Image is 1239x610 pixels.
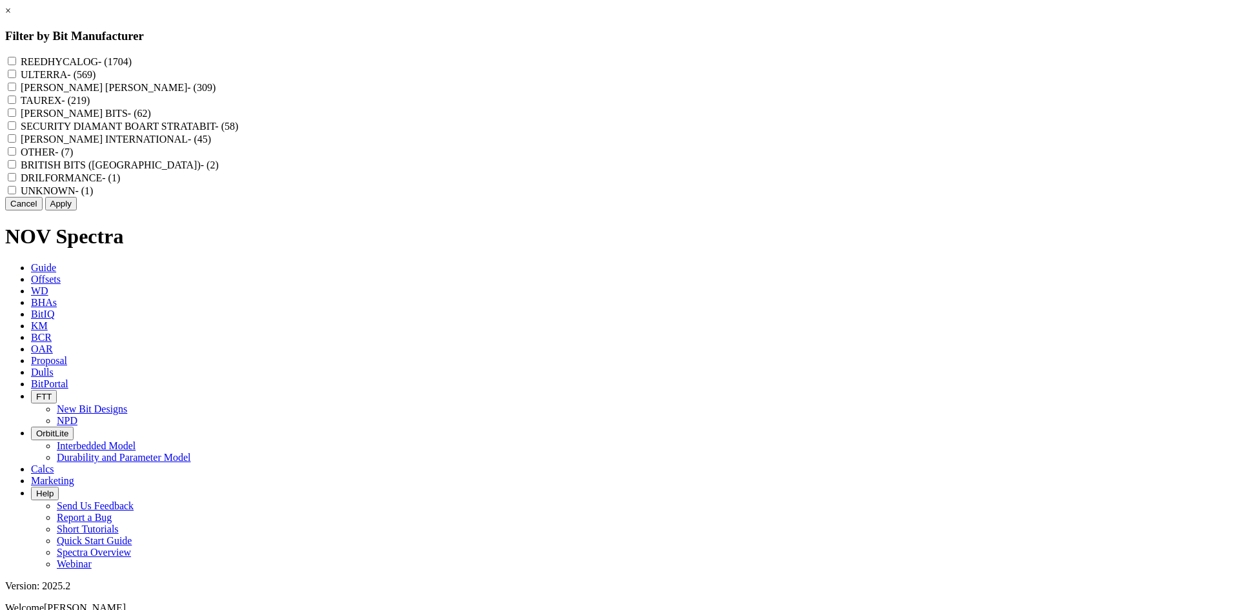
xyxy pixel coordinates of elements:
span: - (7) [55,147,73,158]
span: BitIQ [31,309,54,320]
a: New Bit Designs [57,403,127,414]
a: Interbedded Model [57,440,136,451]
span: Dulls [31,367,54,378]
a: NPD [57,415,77,426]
label: [PERSON_NAME] BITS [21,108,151,119]
a: Webinar [57,558,92,569]
span: BHAs [31,297,57,308]
span: Offsets [31,274,61,285]
span: WD [31,285,48,296]
span: - (58) [215,121,238,132]
a: Report a Bug [57,512,112,523]
span: BCR [31,332,52,343]
h1: NOV Spectra [5,225,1234,249]
span: Help [36,489,54,498]
span: OAR [31,343,53,354]
span: - (62) [128,108,151,119]
label: ULTERRA [21,69,96,80]
label: DRILFORMANCE [21,172,120,183]
label: SECURITY DIAMANT BOART STRATABIT [21,121,238,132]
label: REEDHYCALOG [21,56,132,67]
span: - (45) [188,134,211,145]
span: BitPortal [31,378,68,389]
span: Proposal [31,355,67,366]
span: - (2) [201,159,219,170]
label: OTHER [21,147,73,158]
label: [PERSON_NAME] [PERSON_NAME] [21,82,216,93]
h3: Filter by Bit Manufacturer [5,29,1234,43]
span: Calcs [31,463,54,474]
span: Marketing [31,475,74,486]
label: UNKNOWN [21,185,93,196]
span: - (1704) [98,56,132,67]
button: Apply [45,197,77,210]
div: Version: 2025.2 [5,580,1234,592]
button: Cancel [5,197,43,210]
span: - (1) [75,185,93,196]
span: FTT [36,392,52,402]
span: - (219) [61,95,90,106]
label: [PERSON_NAME] INTERNATIONAL [21,134,211,145]
a: Spectra Overview [57,547,131,558]
span: - (569) [67,69,96,80]
label: TAUREX [21,95,90,106]
span: - (309) [187,82,216,93]
a: × [5,5,11,16]
a: Durability and Parameter Model [57,452,191,463]
a: Quick Start Guide [57,535,132,546]
span: KM [31,320,48,331]
a: Send Us Feedback [57,500,134,511]
span: - (1) [102,172,120,183]
span: Guide [31,262,56,273]
span: OrbitLite [36,429,68,438]
label: BRITISH BITS ([GEOGRAPHIC_DATA]) [21,159,219,170]
a: Short Tutorials [57,524,119,534]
